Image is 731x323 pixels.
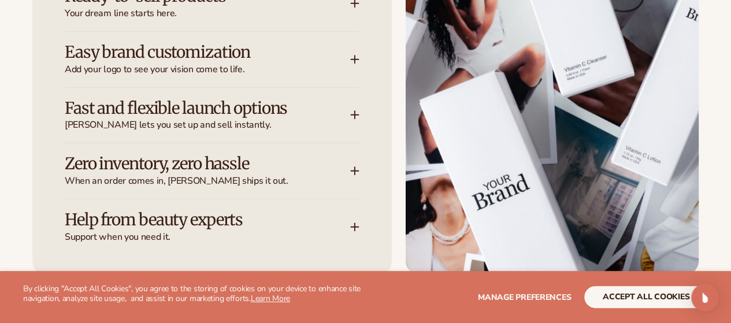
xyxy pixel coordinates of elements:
div: Open Intercom Messenger [691,284,719,311]
span: Add your logo to see your vision come to life. [65,64,350,76]
span: Your dream line starts here. [65,8,350,20]
span: Manage preferences [478,292,571,303]
button: accept all cookies [584,286,708,308]
h3: Easy brand customization [65,43,316,61]
a: Learn More [251,293,290,304]
h3: Fast and flexible launch options [65,99,316,117]
p: By clicking "Accept All Cookies", you agree to the storing of cookies on your device to enhance s... [23,284,366,304]
h3: Zero inventory, zero hassle [65,155,316,173]
button: Manage preferences [478,286,571,308]
span: When an order comes in, [PERSON_NAME] ships it out. [65,175,350,187]
h3: Help from beauty experts [65,211,316,229]
span: [PERSON_NAME] lets you set up and sell instantly. [65,119,350,131]
span: Support when you need it. [65,231,350,243]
